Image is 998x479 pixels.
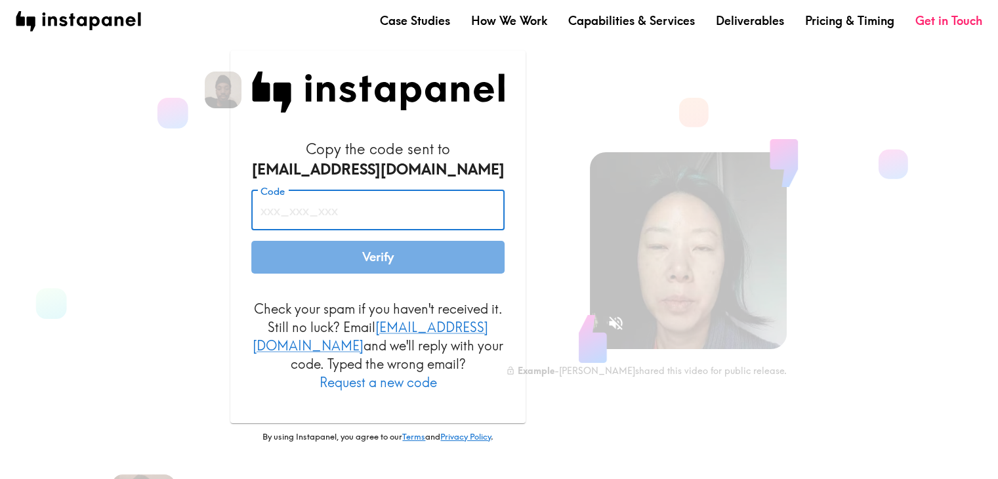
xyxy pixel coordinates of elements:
[320,373,437,392] button: Request a new code
[518,365,554,377] b: Example
[260,184,285,199] label: Code
[380,12,450,29] a: Case Studies
[251,190,505,231] input: xxx_xxx_xxx
[402,431,425,442] a: Terms
[253,319,488,354] a: [EMAIL_ADDRESS][DOMAIN_NAME]
[716,12,784,29] a: Deliverables
[251,159,505,180] div: [EMAIL_ADDRESS][DOMAIN_NAME]
[16,11,141,31] img: instapanel
[568,12,695,29] a: Capabilities & Services
[440,431,491,442] a: Privacy Policy
[506,365,787,377] div: - [PERSON_NAME] shared this video for public release.
[205,72,241,108] img: Devon
[251,300,505,392] p: Check your spam if you haven't received it. Still no luck? Email and we'll reply with your code. ...
[230,431,526,443] p: By using Instapanel, you agree to our and .
[251,139,505,180] h6: Copy the code sent to
[915,12,982,29] a: Get in Touch
[251,72,505,113] img: Instapanel
[251,241,505,274] button: Verify
[602,309,630,337] button: Sound is off
[471,12,547,29] a: How We Work
[805,12,894,29] a: Pricing & Timing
